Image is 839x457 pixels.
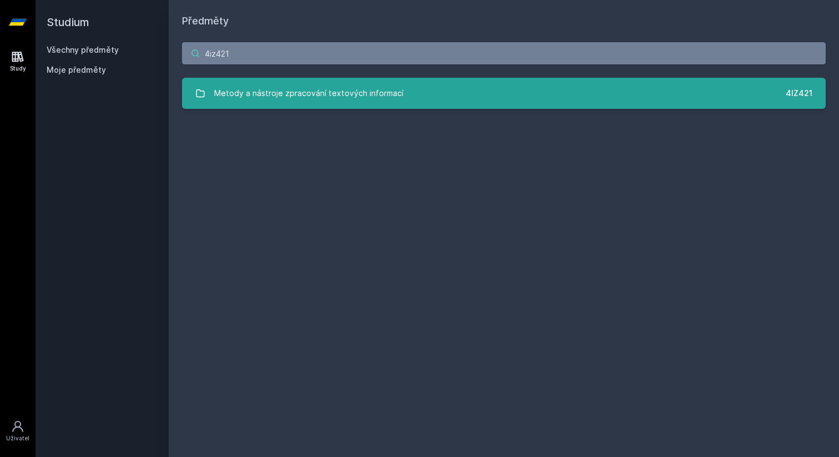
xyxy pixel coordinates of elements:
[182,13,826,29] h1: Předměty
[6,434,29,443] div: Uživatel
[182,78,826,109] a: Metody a nástroje zpracování textových informací 4IZ421
[214,82,403,104] div: Metody a nástroje zpracování textových informací
[182,42,826,64] input: Název nebo ident předmětu…
[2,414,33,448] a: Uživatel
[47,64,106,76] span: Moje předměty
[10,64,26,73] div: Study
[2,44,33,78] a: Study
[786,88,812,99] div: 4IZ421
[47,45,119,54] a: Všechny předměty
